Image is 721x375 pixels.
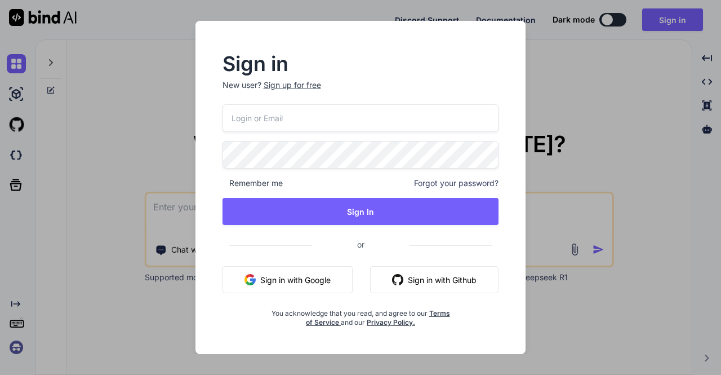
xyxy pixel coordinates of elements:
span: Forgot your password? [414,178,499,189]
div: You acknowledge that you read, and agree to our and our [268,302,452,327]
img: github [392,274,403,285]
a: Terms of Service [306,309,450,327]
span: or [312,231,410,258]
button: Sign In [222,198,499,225]
div: Sign up for free [264,80,321,91]
img: google [244,274,256,285]
input: Login or Email [222,104,499,132]
span: Remember me [222,178,283,189]
button: Sign in with Google [222,266,353,293]
button: Sign in with Github [370,266,499,293]
h2: Sign in [222,55,499,73]
p: New user? [222,80,499,104]
a: Privacy Policy. [367,318,415,327]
